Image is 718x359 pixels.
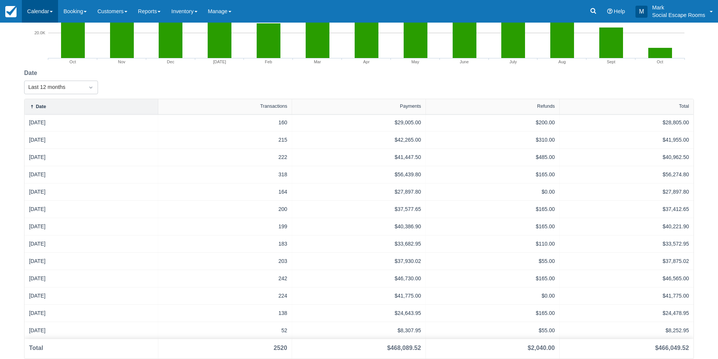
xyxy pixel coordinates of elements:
[163,205,287,213] div: 200
[607,9,612,14] i: Help
[363,60,370,64] tspan: Apr
[387,344,421,353] div: $468,089.52
[564,153,689,161] div: $40,962.50
[564,119,689,127] div: $28,805.00
[29,309,46,317] a: [DATE]
[564,327,689,335] div: $8,252.95
[163,240,287,248] div: 183
[29,275,46,283] a: [DATE]
[510,60,517,64] tspan: July
[274,344,287,353] div: 2520
[5,6,17,17] img: checkfront-main-nav-mini-logo.png
[607,60,615,64] tspan: Sept
[163,309,287,317] div: 138
[297,153,421,161] div: $41,447.50
[655,344,689,353] div: $466,049.52
[537,104,555,109] div: Refunds
[163,327,287,335] div: 52
[297,240,421,248] div: $33,682.95
[430,327,555,335] div: $55.00
[28,83,80,92] div: Last 12 months
[297,292,421,300] div: $41,775.00
[163,275,287,283] div: 242
[297,327,421,335] div: $8,307.95
[430,153,555,161] div: $485.00
[430,136,555,144] div: $310.00
[29,153,46,161] a: [DATE]
[297,188,421,196] div: $27,897.80
[314,60,321,64] tspan: Mar
[635,6,648,18] div: M
[163,257,287,265] div: 203
[29,344,43,353] div: Total
[297,275,421,283] div: $46,730.00
[29,171,46,179] a: [DATE]
[163,153,287,161] div: 222
[528,344,555,353] div: $2,040.00
[163,171,287,179] div: 318
[35,31,46,35] tspan: 20.0K
[70,60,76,64] tspan: Oct
[564,205,689,213] div: $37,412.65
[564,275,689,283] div: $46,565.00
[652,11,705,19] p: Social Escape Rooms
[260,104,287,109] div: Transactions
[163,223,287,231] div: 199
[297,119,421,127] div: $29,005.00
[29,327,46,335] a: [DATE]
[400,104,421,109] div: Payments
[118,60,126,64] tspan: Nov
[559,60,566,64] tspan: Aug
[163,292,287,300] div: 224
[430,257,555,265] div: $55.00
[614,8,625,14] span: Help
[265,60,272,64] tspan: Feb
[297,223,421,231] div: $40,386.90
[430,171,555,179] div: $165.00
[460,60,469,64] tspan: June
[29,223,46,231] a: [DATE]
[163,136,287,144] div: 215
[564,136,689,144] div: $41,955.00
[679,104,689,109] div: Total
[29,292,46,300] a: [DATE]
[29,136,46,144] a: [DATE]
[163,119,287,127] div: 160
[564,188,689,196] div: $27,897.80
[163,188,287,196] div: 164
[430,119,555,127] div: $200.00
[564,309,689,317] div: $24,478.95
[564,223,689,231] div: $40,221.90
[430,205,555,213] div: $165.00
[213,60,227,64] tspan: [DATE]
[297,205,421,213] div: $37,577.65
[297,171,421,179] div: $56,439.80
[430,223,555,231] div: $165.00
[29,257,46,265] a: [DATE]
[87,84,95,91] span: Dropdown icon
[29,119,46,127] a: [DATE]
[297,257,421,265] div: $37,930.02
[29,240,46,248] a: [DATE]
[412,60,419,64] tspan: May
[29,188,46,196] a: [DATE]
[430,240,555,248] div: $110.00
[430,292,555,300] div: $0.00
[564,257,689,265] div: $37,875.02
[564,171,689,179] div: $56,274.80
[24,69,40,78] label: Date
[657,60,663,64] tspan: Oct
[167,60,175,64] tspan: Dec
[297,136,421,144] div: $42,265.00
[564,240,689,248] div: $33,572.95
[297,309,421,317] div: $24,643.95
[564,292,689,300] div: $41,775.00
[430,275,555,283] div: $165.00
[29,205,46,213] a: [DATE]
[430,309,555,317] div: $165.00
[36,104,46,109] div: Date
[652,4,705,11] p: Mark
[430,188,555,196] div: $0.00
